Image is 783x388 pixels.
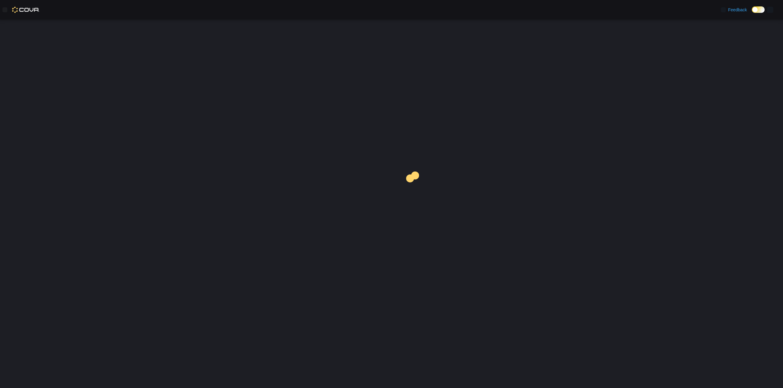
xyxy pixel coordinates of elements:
[391,167,437,213] img: cova-loader
[12,7,39,13] img: Cova
[752,6,765,13] input: Dark Mode
[718,4,749,16] a: Feedback
[728,7,747,13] span: Feedback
